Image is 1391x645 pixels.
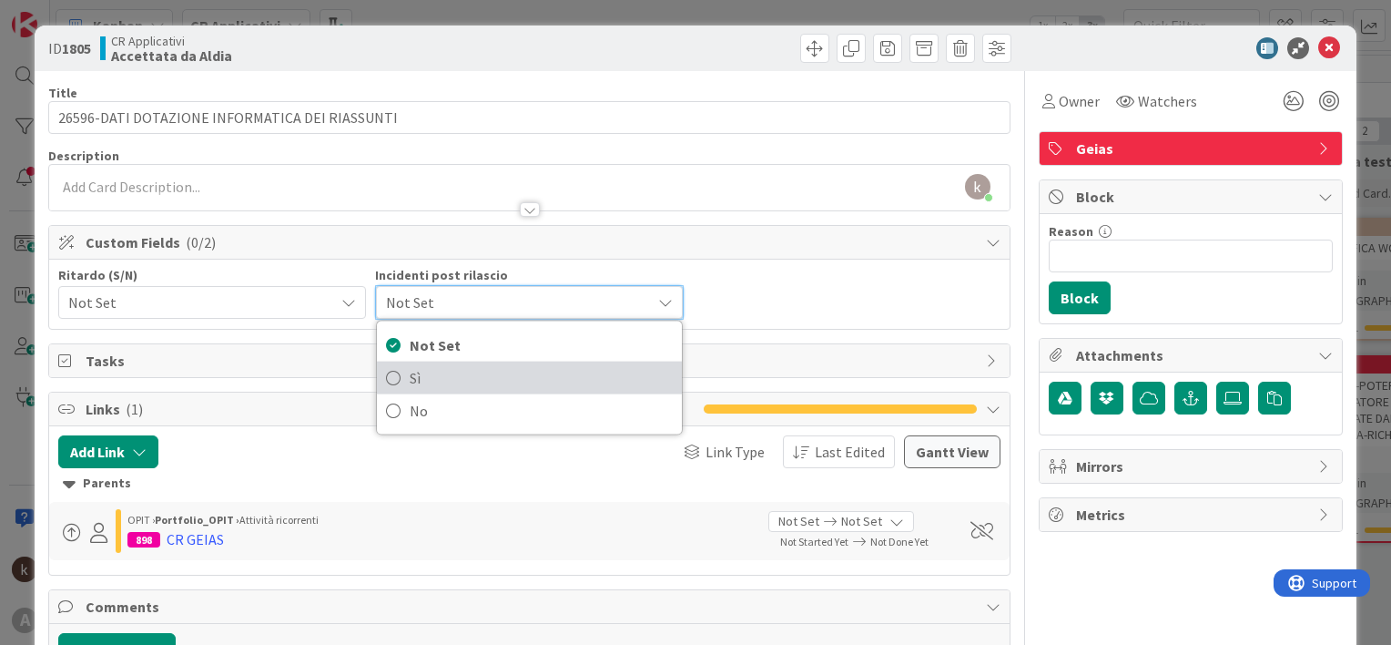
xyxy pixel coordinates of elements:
[1049,223,1093,240] label: Reason
[1076,456,1309,477] span: Mirrors
[778,512,819,531] span: Not Set
[127,532,160,548] div: 898
[904,435,1000,468] button: Gantt View
[1076,138,1309,159] span: Geias
[126,400,143,418] span: ( 1 )
[86,398,695,420] span: Links
[48,85,77,101] label: Title
[1059,90,1100,112] span: Owner
[706,441,765,463] span: Link Type
[1076,344,1309,366] span: Attachments
[239,513,319,527] span: Attività ricorrenti
[48,101,1010,134] input: type card name here...
[111,34,232,48] span: CR Applicativi
[38,3,83,25] span: Support
[386,290,641,315] span: Not Set
[965,174,990,200] img: AAcHTtd5rm-Hw59dezQYKVkaI0MZoYjvbSZnFopdN0t8vu62=s96-c
[48,37,91,59] span: ID
[1138,90,1197,112] span: Watchers
[377,362,681,394] a: Sì
[410,364,672,392] span: Sì
[127,513,155,527] span: OPIT ›
[86,231,977,253] span: Custom Fields
[63,474,996,494] div: Parents
[167,528,224,550] div: CR GEIAS
[410,332,672,359] span: Not Set
[86,350,977,372] span: Tasks
[1049,282,1111,314] button: Block
[58,435,158,468] button: Add Link
[186,233,216,251] span: ( 0/2 )
[62,39,91,57] b: 1805
[815,441,885,463] span: Last Edited
[86,596,977,618] span: Comments
[377,394,681,427] a: No
[870,535,929,548] span: Not Done Yet
[780,535,848,548] span: Not Started Yet
[68,290,325,315] span: Not Set
[111,48,232,63] b: Accettata da Aldia
[783,435,895,468] button: Last Edited
[58,269,366,282] div: Ritardo (S/N)
[377,329,681,362] a: Not Set
[410,397,672,425] span: No
[155,513,239,527] b: Portfolio_OPIT ›
[841,512,882,531] span: Not Set
[1076,186,1309,208] span: Block
[375,269,683,282] div: Incidenti post rilascio
[1076,504,1309,526] span: Metrics
[48,148,119,164] span: Description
